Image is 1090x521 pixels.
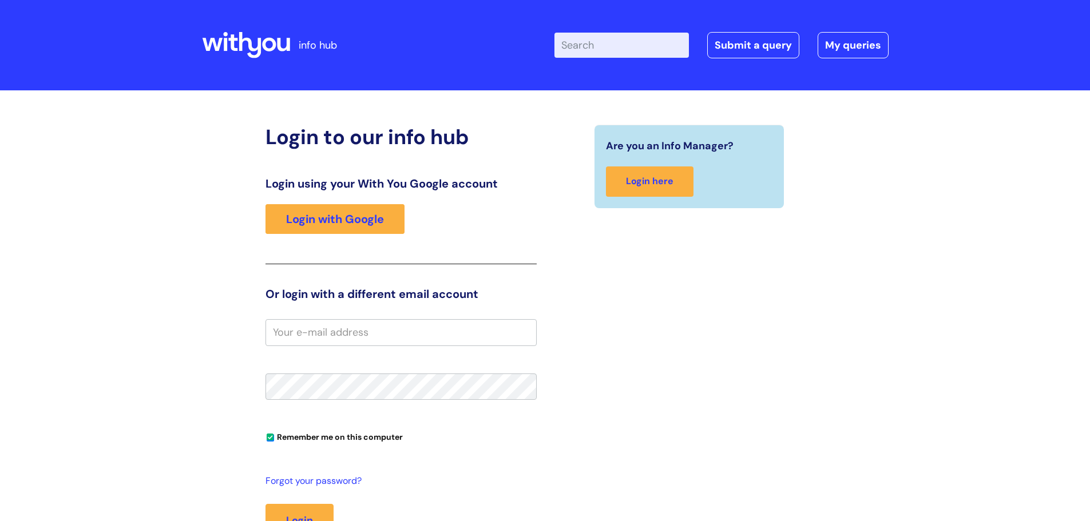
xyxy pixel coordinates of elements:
div: You can uncheck this option if you're logging in from a shared device [265,427,537,446]
a: Forgot your password? [265,473,531,490]
a: Submit a query [707,32,799,58]
span: Are you an Info Manager? [606,137,734,155]
p: info hub [299,36,337,54]
a: My queries [818,32,889,58]
input: Search [554,33,689,58]
input: Remember me on this computer [267,434,274,442]
label: Remember me on this computer [265,429,403,442]
a: Login with Google [265,204,405,234]
h2: Login to our info hub [265,125,537,149]
h3: Login using your With You Google account [265,177,537,190]
input: Your e-mail address [265,319,537,345]
h3: Or login with a different email account [265,287,537,301]
a: Login here [606,166,693,197]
